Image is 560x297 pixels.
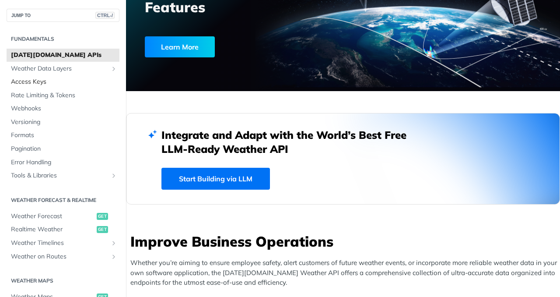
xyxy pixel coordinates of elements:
[7,156,119,169] a: Error Handling
[7,237,119,250] a: Weather TimelinesShow subpages for Weather Timelines
[11,131,117,140] span: Formats
[7,223,119,236] a: Realtime Weatherget
[11,91,117,100] span: Rate Limiting & Tokens
[7,142,119,156] a: Pagination
[97,213,108,220] span: get
[11,158,117,167] span: Error Handling
[11,225,94,234] span: Realtime Weather
[11,212,94,221] span: Weather Forecast
[145,36,215,57] div: Learn More
[7,250,119,263] a: Weather on RoutesShow subpages for Weather on Routes
[7,129,119,142] a: Formats
[11,252,108,261] span: Weather on Routes
[130,232,560,251] h3: Improve Business Operations
[7,75,119,88] a: Access Keys
[7,116,119,129] a: Versioning
[110,240,117,247] button: Show subpages for Weather Timelines
[7,277,119,285] h2: Weather Maps
[7,49,119,62] a: [DATE][DOMAIN_NAME] APIs
[110,65,117,72] button: Show subpages for Weather Data Layers
[11,51,117,60] span: [DATE][DOMAIN_NAME] APIs
[161,168,270,190] a: Start Building via LLM
[95,12,115,19] span: CTRL-/
[7,9,119,22] button: JUMP TOCTRL-/
[161,128,420,156] h2: Integrate and Adapt with the World’s Best Free LLM-Ready Weather API
[7,169,119,182] a: Tools & LibrariesShow subpages for Tools & Libraries
[11,118,117,127] span: Versioning
[7,35,119,43] h2: Fundamentals
[110,172,117,179] button: Show subpages for Tools & Libraries
[7,210,119,223] a: Weather Forecastget
[7,196,119,204] h2: Weather Forecast & realtime
[11,171,108,180] span: Tools & Libraries
[110,253,117,260] button: Show subpages for Weather on Routes
[11,145,117,153] span: Pagination
[11,78,117,86] span: Access Keys
[11,104,117,113] span: Webhooks
[7,89,119,102] a: Rate Limiting & Tokens
[7,62,119,75] a: Weather Data LayersShow subpages for Weather Data Layers
[11,64,108,73] span: Weather Data Layers
[11,239,108,247] span: Weather Timelines
[7,102,119,115] a: Webhooks
[97,226,108,233] span: get
[145,36,311,57] a: Learn More
[130,258,560,288] p: Whether you’re aiming to ensure employee safety, alert customers of future weather events, or inc...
